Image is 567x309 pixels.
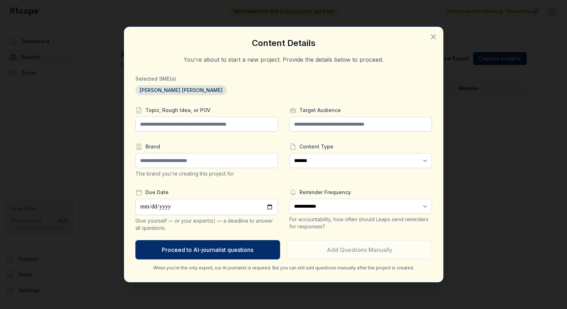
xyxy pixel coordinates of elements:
label: Target Audience [289,107,432,114]
label: Content Type [289,143,432,150]
h3: Content Details [135,38,432,48]
div: For accountability, how often should Leaps send reminders for responses? [289,216,432,230]
button: Proceed to AI-journalist questions [135,240,280,259]
button: Add Questions Manually [287,240,432,259]
label: Due Date [135,189,278,196]
span: [PERSON_NAME] [PERSON_NAME] [135,85,227,95]
label: Brand [135,143,278,150]
p: You're about to start a new project. Provide the details below to proceed. [135,55,432,64]
label: Topic, Rough Idea, or POV [135,107,278,114]
div: The brand you're creating this project for [135,170,278,177]
h3: Selected SME(s) [135,75,432,82]
div: Give yourself — or your expert(s) — a deadline to answer all questions. [135,217,278,232]
p: When you're the only expert, our AI journalist is required. But you can still add questions manua... [135,265,432,271]
label: Reminder Frequency [289,189,432,196]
